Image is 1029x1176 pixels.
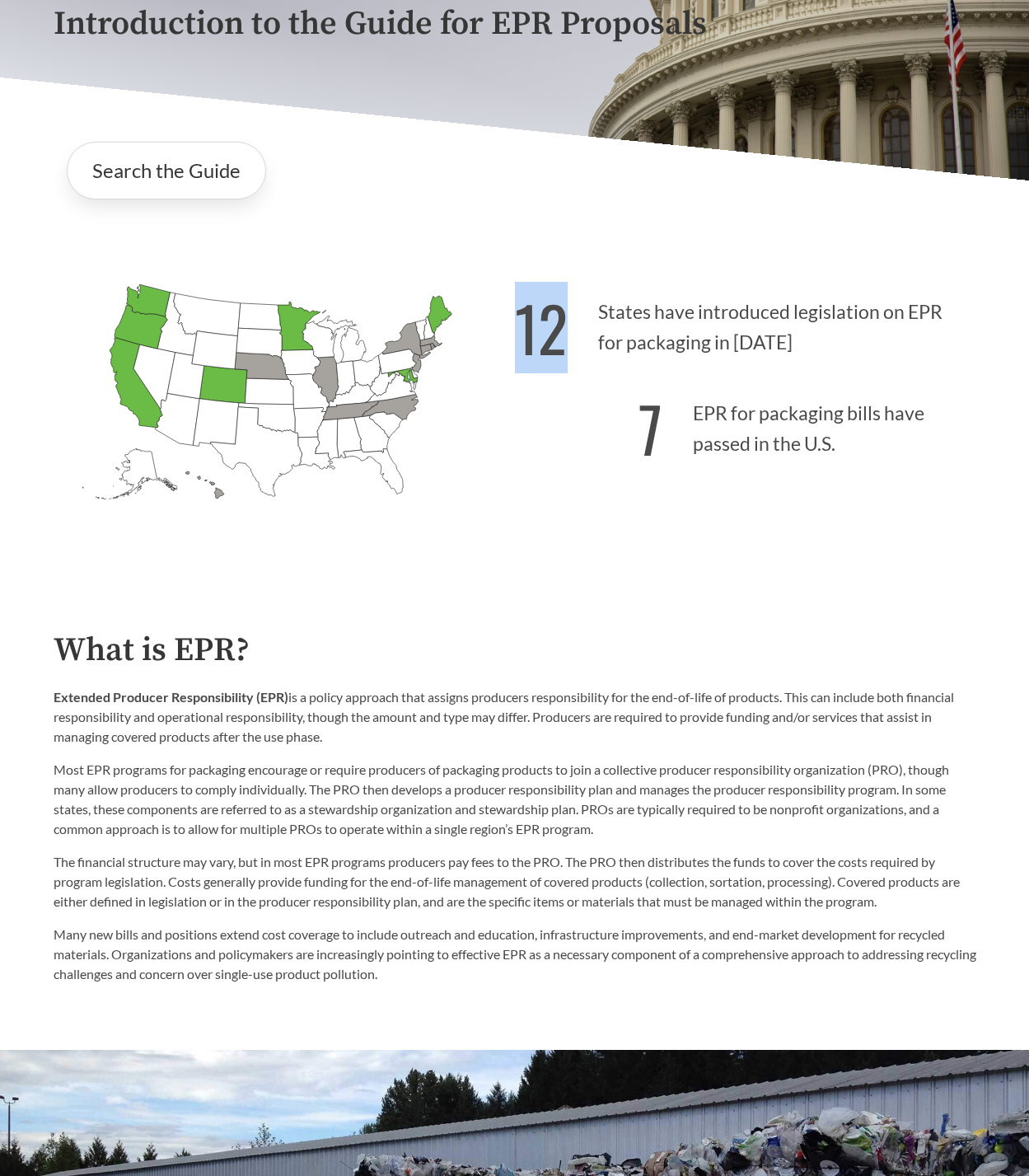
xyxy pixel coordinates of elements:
h2: What is EPR? [54,632,976,669]
p: is a policy approach that assigns producers responsibility for the end-of-life of products. This ... [54,687,976,747]
p: Most EPR programs for packaging encourage or require producers of packaging products to join a co... [54,760,976,839]
strong: 7 [638,382,662,474]
a: Search the Guide [67,142,266,199]
p: EPR for packaging bills have passed in the U.S. [515,373,976,475]
p: Many new bills and positions extend cost coverage to include outreach and education, infrastructu... [54,925,976,984]
strong: Extended Producer Responsibility (EPR) [54,689,288,705]
strong: 12 [515,282,568,373]
p: Introduction to the Guide for EPR Proposals [54,6,976,43]
p: The financial structure may vary, but in most EPR programs producers pay fees to the PRO. The PRO... [54,852,976,911]
p: States have introduced legislation on EPR for packaging in [DATE] [515,272,976,373]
